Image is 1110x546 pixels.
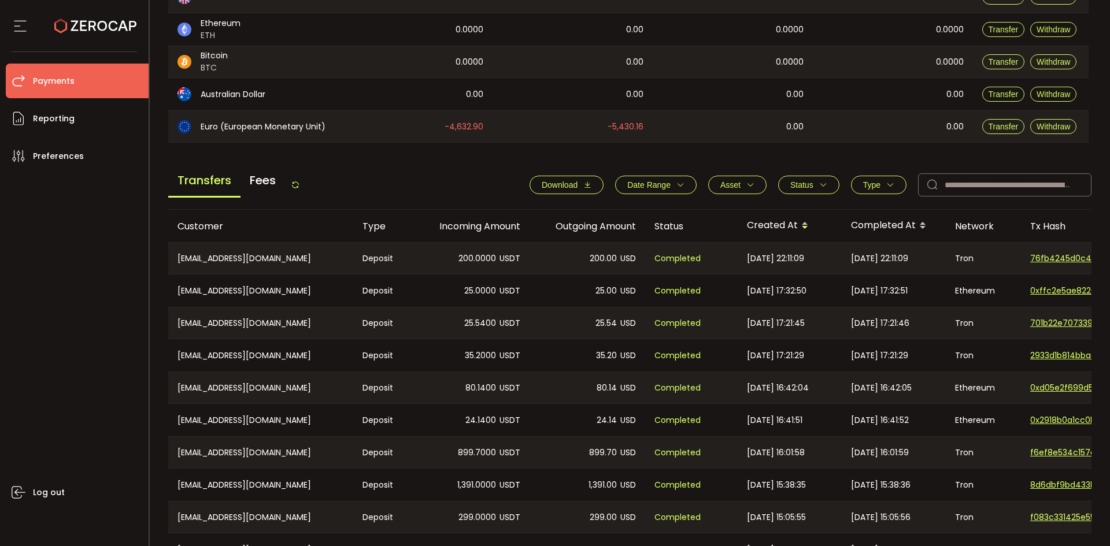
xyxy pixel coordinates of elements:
[851,252,908,265] span: [DATE] 22:11:09
[465,349,496,362] span: 35.2000
[464,317,496,330] span: 25.5400
[458,446,496,459] span: 899.7000
[177,120,191,133] img: eur_portfolio.svg
[851,317,909,330] span: [DATE] 17:21:46
[863,180,880,190] span: Type
[851,511,911,524] span: [DATE] 15:05:56
[786,120,804,133] span: 0.00
[851,284,908,298] span: [DATE] 17:32:51
[353,243,414,274] div: Deposit
[720,180,741,190] span: Asset
[851,478,911,492] span: [DATE] 15:38:36
[589,478,617,492] span: 1,391.00
[851,176,906,194] button: Type
[499,349,520,362] span: USDT
[457,478,496,492] span: 1,391.0000
[177,87,191,101] img: aud_portfolio.svg
[353,437,414,468] div: Deposit
[177,23,191,36] img: eth_portfolio.svg
[33,73,75,90] span: Payments
[458,511,496,524] span: 299.0000
[946,339,1021,372] div: Tron
[654,414,701,427] span: Completed
[458,252,496,265] span: 200.0000
[466,88,483,101] span: 0.00
[1030,87,1076,102] button: Withdraw
[747,317,805,330] span: [DATE] 17:21:45
[615,176,697,194] button: Date Range
[465,381,496,395] span: 80.1400
[776,55,804,69] span: 0.0000
[1030,22,1076,37] button: Withdraw
[499,284,520,298] span: USDT
[627,180,671,190] span: Date Range
[353,404,414,436] div: Deposit
[738,216,842,236] div: Created At
[499,414,520,427] span: USDT
[240,165,285,196] span: Fees
[168,274,353,307] div: [EMAIL_ADDRESS][DOMAIN_NAME]
[353,502,414,533] div: Deposit
[1037,122,1070,131] span: Withdraw
[168,437,353,468] div: [EMAIL_ADDRESS][DOMAIN_NAME]
[654,252,701,265] span: Completed
[464,284,496,298] span: 25.0000
[456,55,483,69] span: 0.0000
[168,165,240,198] span: Transfers
[1037,90,1070,99] span: Withdraw
[33,484,65,501] span: Log out
[201,17,240,29] span: Ethereum
[936,55,964,69] span: 0.0000
[946,469,1021,501] div: Tron
[946,502,1021,533] div: Tron
[201,29,240,42] span: ETH
[1052,491,1110,546] div: Chat Widget
[654,511,701,524] span: Completed
[168,404,353,436] div: [EMAIL_ADDRESS][DOMAIN_NAME]
[982,22,1025,37] button: Transfer
[982,87,1025,102] button: Transfer
[465,414,496,427] span: 24.1400
[1030,54,1076,69] button: Withdraw
[168,307,353,339] div: [EMAIL_ADDRESS][DOMAIN_NAME]
[747,349,804,362] span: [DATE] 17:21:29
[946,372,1021,403] div: Ethereum
[626,55,643,69] span: 0.00
[946,307,1021,339] div: Tron
[982,119,1025,134] button: Transfer
[168,372,353,403] div: [EMAIL_ADDRESS][DOMAIN_NAME]
[946,437,1021,468] div: Tron
[747,284,806,298] span: [DATE] 17:32:50
[778,176,839,194] button: Status
[201,62,228,74] span: BTC
[620,478,636,492] span: USD
[353,372,414,403] div: Deposit
[499,478,520,492] span: USDT
[620,511,636,524] span: USD
[747,446,805,459] span: [DATE] 16:01:58
[989,57,1019,66] span: Transfer
[989,122,1019,131] span: Transfer
[353,274,414,307] div: Deposit
[654,317,701,330] span: Completed
[530,220,645,233] div: Outgoing Amount
[353,220,414,233] div: Type
[168,469,353,501] div: [EMAIL_ADDRESS][DOMAIN_NAME]
[946,120,964,133] span: 0.00
[1030,119,1076,134] button: Withdraw
[946,404,1021,436] div: Ethereum
[936,23,964,36] span: 0.0000
[499,252,520,265] span: USDT
[851,414,909,427] span: [DATE] 16:41:52
[590,252,617,265] span: 200.00
[168,243,353,274] div: [EMAIL_ADDRESS][DOMAIN_NAME]
[790,180,813,190] span: Status
[456,23,483,36] span: 0.0000
[851,349,908,362] span: [DATE] 17:21:29
[608,120,643,133] span: -5,430.16
[620,349,636,362] span: USD
[708,176,767,194] button: Asset
[982,54,1025,69] button: Transfer
[201,50,228,62] span: Bitcoin
[590,511,617,524] span: 299.00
